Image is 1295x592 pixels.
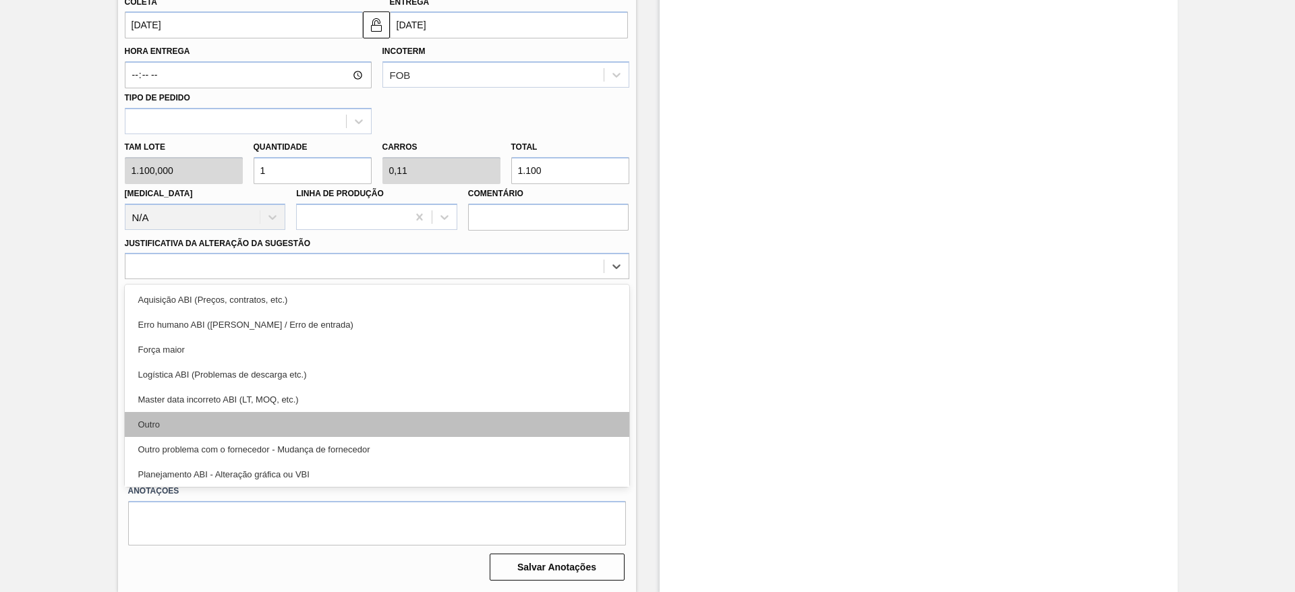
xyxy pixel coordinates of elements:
div: Master data incorreto ABI (LT, MOQ, etc.) [125,387,629,412]
label: Linha de Produção [296,189,384,198]
div: Outro problema com o fornecedor - Mudança de fornecedor [125,437,629,462]
label: Anotações [128,481,626,501]
div: Planejamento ABI - Alteração gráfica ou VBI [125,462,629,487]
input: dd/mm/yyyy [390,11,628,38]
div: FOB [390,69,411,81]
div: Outro [125,412,629,437]
div: Aquisição ABI (Preços, contratos, etc.) [125,287,629,312]
label: Hora Entrega [125,42,372,61]
div: Logística ABI (Problemas de descarga etc.) [125,362,629,387]
label: Tipo de pedido [125,93,190,102]
label: Comentário [468,184,629,204]
div: Erro humano ABI ([PERSON_NAME] / Erro de entrada) [125,312,629,337]
label: Observações [125,283,629,302]
div: Força maior [125,337,629,362]
input: dd/mm/yyyy [125,11,363,38]
label: Justificativa da Alteração da Sugestão [125,239,311,248]
label: Tam lote [125,138,243,157]
label: Carros [382,142,418,152]
label: [MEDICAL_DATA] [125,189,193,198]
button: Salvar Anotações [490,554,625,581]
label: Quantidade [254,142,308,152]
img: unlocked [368,17,384,33]
button: unlocked [363,11,390,38]
label: Total [511,142,538,152]
label: Incoterm [382,47,426,56]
